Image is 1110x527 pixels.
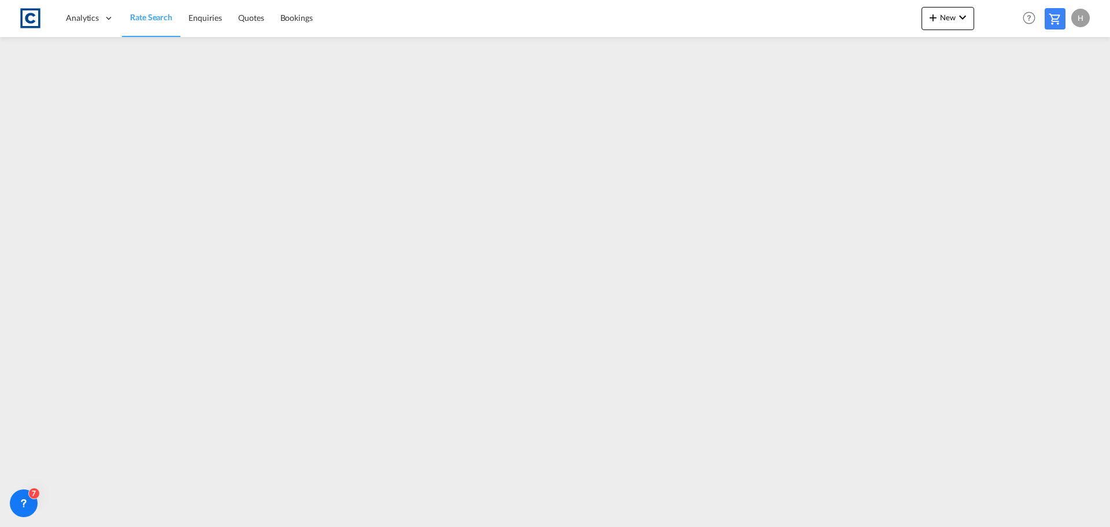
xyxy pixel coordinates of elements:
[66,12,99,24] span: Analytics
[130,12,172,22] span: Rate Search
[1019,8,1045,29] div: Help
[926,10,940,24] md-icon: icon-plus 400-fg
[1071,9,1090,27] div: H
[1019,8,1039,28] span: Help
[188,13,222,23] span: Enquiries
[280,13,313,23] span: Bookings
[922,7,974,30] button: icon-plus 400-fgNewicon-chevron-down
[926,13,970,22] span: New
[17,5,43,31] img: 1fdb9190129311efbfaf67cbb4249bed.jpeg
[238,13,264,23] span: Quotes
[956,10,970,24] md-icon: icon-chevron-down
